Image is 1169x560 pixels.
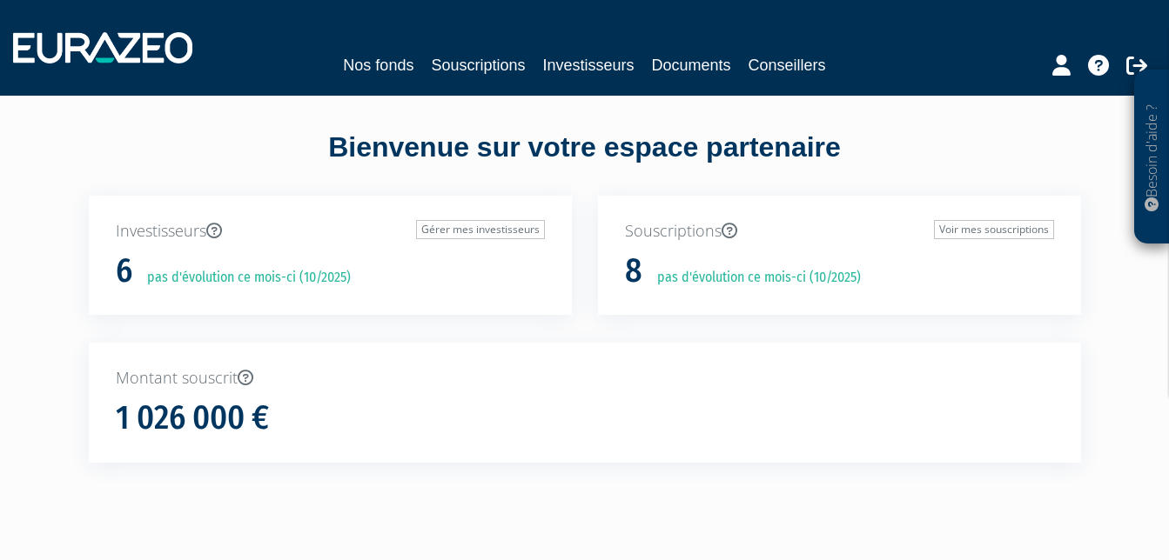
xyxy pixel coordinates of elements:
[343,53,413,77] a: Nos fonds
[934,220,1054,239] a: Voir mes souscriptions
[542,53,634,77] a: Investisseurs
[625,220,1054,243] p: Souscriptions
[625,253,642,290] h1: 8
[76,128,1094,196] div: Bienvenue sur votre espace partenaire
[116,400,269,437] h1: 1 026 000 €
[13,32,192,63] img: 1732889491-logotype_eurazeo_blanc_rvb.png
[116,220,545,243] p: Investisseurs
[645,268,861,288] p: pas d'évolution ce mois-ci (10/2025)
[135,268,351,288] p: pas d'évolution ce mois-ci (10/2025)
[652,53,731,77] a: Documents
[1142,79,1162,236] p: Besoin d'aide ?
[116,367,1054,390] p: Montant souscrit
[749,53,826,77] a: Conseillers
[116,253,132,290] h1: 6
[431,53,525,77] a: Souscriptions
[416,220,545,239] a: Gérer mes investisseurs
